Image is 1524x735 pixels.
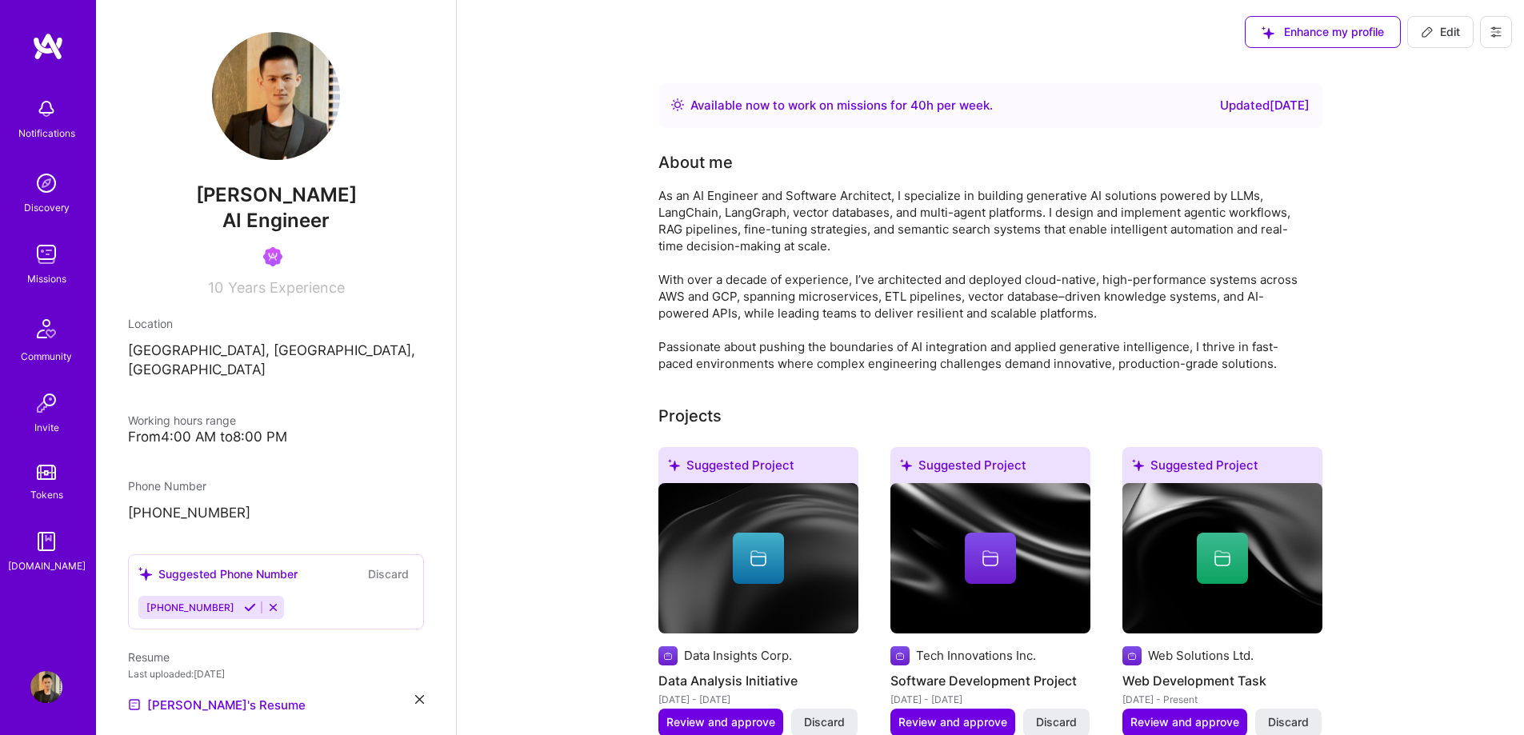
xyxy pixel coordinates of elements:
[128,183,424,207] span: [PERSON_NAME]
[1245,16,1401,48] button: Enhance my profile
[128,342,424,380] p: [GEOGRAPHIC_DATA], [GEOGRAPHIC_DATA], [GEOGRAPHIC_DATA]
[690,96,993,115] div: Available now to work on missions for h per week .
[212,32,340,160] img: User Avatar
[267,601,279,613] i: Reject
[1262,26,1274,39] i: icon SuggestedTeams
[1220,96,1310,115] div: Updated [DATE]
[30,525,62,557] img: guide book
[27,310,66,348] img: Community
[890,691,1090,708] div: [DATE] - [DATE]
[1268,714,1309,730] span: Discard
[128,665,424,682] div: Last uploaded: [DATE]
[804,714,845,730] span: Discard
[128,429,424,445] div: From 4:00 AM to 8:00 PM
[128,650,170,664] span: Resume
[363,565,414,583] button: Discard
[30,387,62,419] img: Invite
[1148,647,1254,664] div: Web Solutions Ltd.
[1122,447,1322,489] div: Suggested Project
[21,348,72,365] div: Community
[30,671,62,703] img: User Avatar
[658,691,858,708] div: [DATE] - [DATE]
[671,98,684,111] img: Availability
[1407,16,1474,48] button: Edit
[32,32,64,61] img: logo
[658,670,858,691] h4: Data Analysis Initiative
[1132,459,1144,471] i: icon SuggestedTeams
[890,646,910,665] img: Company logo
[658,187,1298,372] div: As an AI Engineer and Software Architect, I specialize in building generative AI solutions powere...
[27,270,66,287] div: Missions
[24,199,70,216] div: Discovery
[244,601,256,613] i: Accept
[916,647,1036,664] div: Tech Innovations Inc.
[668,459,680,471] i: icon SuggestedTeams
[1122,646,1142,665] img: Company logo
[128,504,424,523] p: [PHONE_NUMBER]
[658,447,858,489] div: Suggested Project
[666,714,775,730] span: Review and approve
[1122,670,1322,691] h4: Web Development Task
[900,459,912,471] i: icon SuggestedTeams
[30,486,63,503] div: Tokens
[684,647,792,664] div: Data Insights Corp.
[898,714,1007,730] span: Review and approve
[8,557,86,574] div: [DOMAIN_NAME]
[658,150,733,174] div: About me
[910,98,926,113] span: 40
[208,279,223,296] span: 10
[26,671,66,703] a: User Avatar
[128,698,141,711] img: Resume
[658,646,678,665] img: Company logo
[128,479,206,493] span: Phone Number
[222,209,330,232] span: AI Engineer
[128,413,236,427] span: Working hours range
[1122,691,1322,708] div: [DATE] - Present
[138,567,152,581] i: icon SuggestedTeams
[415,695,424,704] i: icon Close
[37,465,56,480] img: tokens
[890,670,1090,691] h4: Software Development Project
[658,483,858,633] img: cover
[1036,714,1077,730] span: Discard
[128,695,306,714] a: [PERSON_NAME]'s Resume
[1122,483,1322,633] img: cover
[263,247,282,266] img: Been on Mission
[128,315,424,332] div: Location
[146,601,234,613] span: [PHONE_NUMBER]
[34,419,59,436] div: Invite
[658,404,722,428] div: Projects
[18,125,75,142] div: Notifications
[1130,714,1239,730] span: Review and approve
[30,167,62,199] img: discovery
[1262,24,1384,40] span: Enhance my profile
[30,93,62,125] img: bell
[890,483,1090,633] img: cover
[228,279,345,296] span: Years Experience
[1421,24,1460,40] span: Edit
[138,565,298,582] div: Suggested Phone Number
[30,238,62,270] img: teamwork
[890,447,1090,489] div: Suggested Project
